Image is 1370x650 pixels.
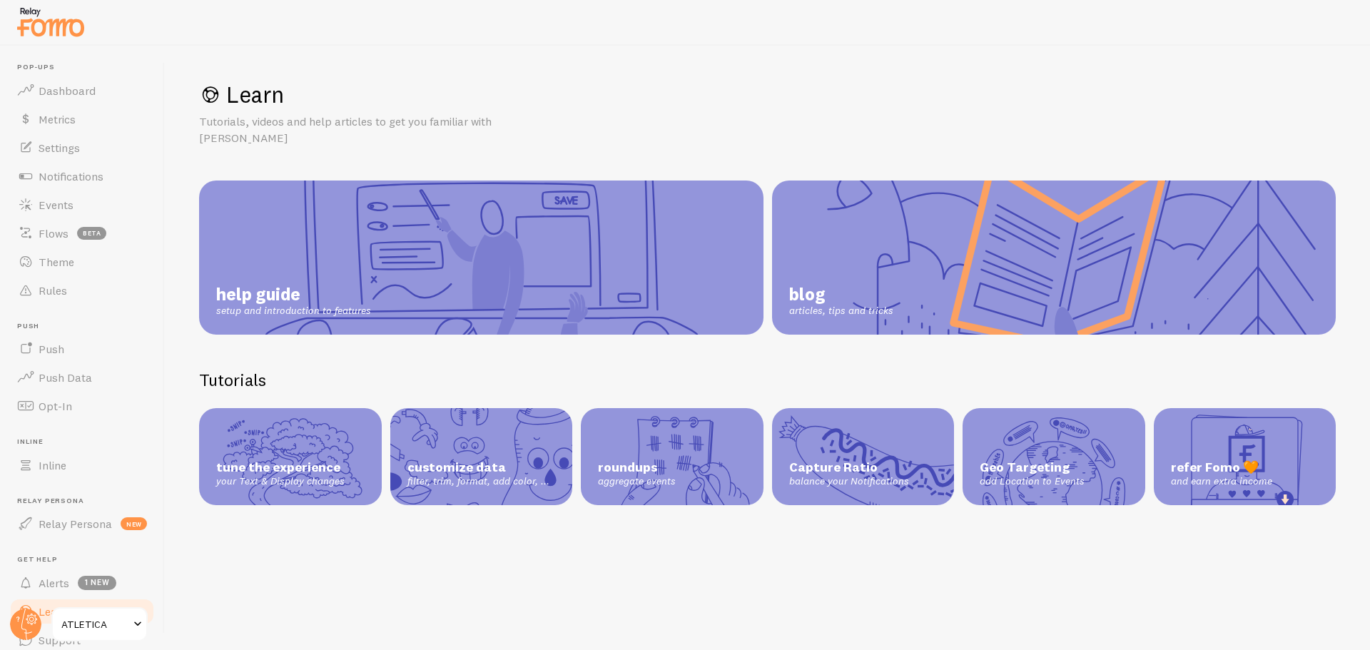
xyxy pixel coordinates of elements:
a: Rules [9,276,156,305]
img: fomo-relay-logo-orange.svg [15,4,86,40]
a: Dashboard [9,76,156,105]
h1: Learn [199,80,1336,109]
span: Rules [39,283,67,298]
span: Inline [17,437,156,447]
a: ATLETICA [51,607,148,641]
span: customize data [407,459,556,476]
span: Push Data [39,370,92,385]
span: Dashboard [39,83,96,98]
span: setup and introduction to features [216,305,371,318]
span: your Text & Display changes [216,475,365,488]
a: blog articles, tips and tricks [772,181,1336,335]
span: Push [17,322,156,331]
span: Geo Targeting [980,459,1128,476]
span: Learn [39,604,68,619]
span: help guide [216,283,371,305]
a: Metrics [9,105,156,133]
span: balance your Notifications [789,475,938,488]
a: Settings [9,133,156,162]
span: Settings [39,141,80,155]
span: aggregate events [598,475,746,488]
span: Events [39,198,73,212]
span: new [121,517,147,530]
span: beta [77,227,106,240]
span: Metrics [39,112,76,126]
span: blog [789,283,893,305]
a: Learn [9,597,156,626]
a: Theme [9,248,156,276]
span: add Location to Events [980,475,1128,488]
a: help guide setup and introduction to features [199,181,763,335]
a: Events [9,191,156,219]
span: Notifications [39,169,103,183]
span: Capture Ratio [789,459,938,476]
span: Alerts [39,576,69,590]
span: tune the experience [216,459,365,476]
span: Pop-ups [17,63,156,72]
span: roundups [598,459,746,476]
span: ATLETICA [61,616,129,633]
a: Opt-In [9,392,156,420]
a: Relay Persona new [9,509,156,538]
a: Alerts 1 new [9,569,156,597]
a: Inline [9,451,156,479]
span: Relay Persona [39,517,112,531]
span: Relay Persona [17,497,156,506]
a: Notifications [9,162,156,191]
h2: Tutorials [199,369,1336,391]
span: 1 new [78,576,116,590]
a: Push [9,335,156,363]
a: Push Data [9,363,156,392]
span: filter, trim, format, add color, ... [407,475,556,488]
span: Get Help [17,555,156,564]
span: Push [39,342,64,356]
p: Tutorials, videos and help articles to get you familiar with [PERSON_NAME] [199,113,542,146]
span: refer Fomo 🧡 [1171,459,1319,476]
a: Flows beta [9,219,156,248]
span: Opt-In [39,399,72,413]
span: Flows [39,226,68,240]
span: articles, tips and tricks [789,305,893,318]
span: Theme [39,255,74,269]
span: and earn extra income [1171,475,1319,488]
span: Inline [39,458,66,472]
